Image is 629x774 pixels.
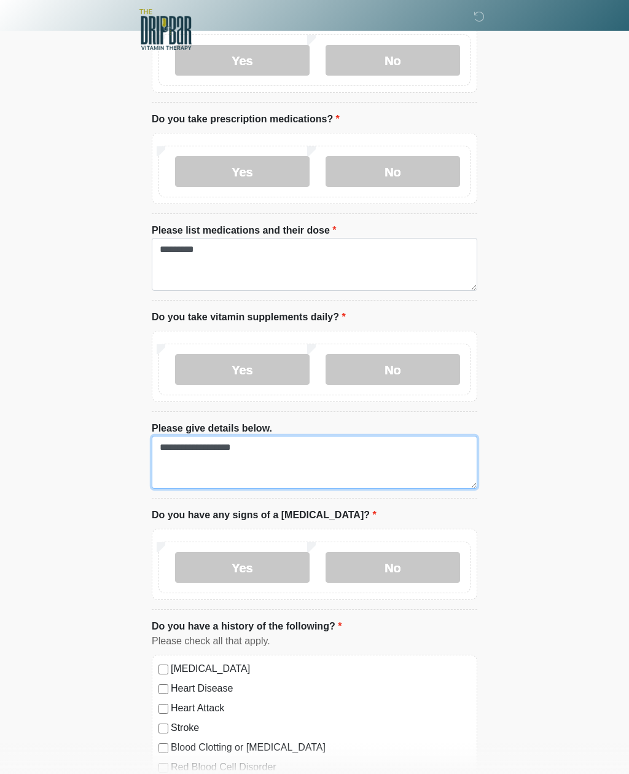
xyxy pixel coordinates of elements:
label: Yes [175,45,310,76]
input: Red Blood Cell Disorder [158,763,168,773]
label: No [326,156,460,187]
label: Heart Disease [171,681,471,696]
label: Please list medications and their dose [152,223,337,238]
label: Yes [175,552,310,583]
label: No [326,354,460,385]
div: Please check all that apply. [152,634,477,649]
label: No [326,45,460,76]
label: Do you take prescription medications? [152,112,340,127]
label: Do you take vitamin supplements daily? [152,310,346,325]
img: The DRIPBaR - Alamo Ranch SATX Logo [139,9,192,50]
input: Heart Attack [158,704,168,714]
label: Blood Clotting or [MEDICAL_DATA] [171,740,471,755]
input: Stroke [158,724,168,733]
label: Please give details below. [152,421,272,436]
label: No [326,552,460,583]
label: Do you have a history of the following? [152,619,342,634]
input: Blood Clotting or [MEDICAL_DATA] [158,743,168,753]
input: Heart Disease [158,684,168,694]
label: Yes [175,156,310,187]
label: [MEDICAL_DATA] [171,661,471,676]
label: Do you have any signs of a [MEDICAL_DATA]? [152,508,377,523]
label: Stroke [171,721,471,735]
label: Heart Attack [171,701,471,716]
label: Yes [175,354,310,385]
input: [MEDICAL_DATA] [158,665,168,674]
